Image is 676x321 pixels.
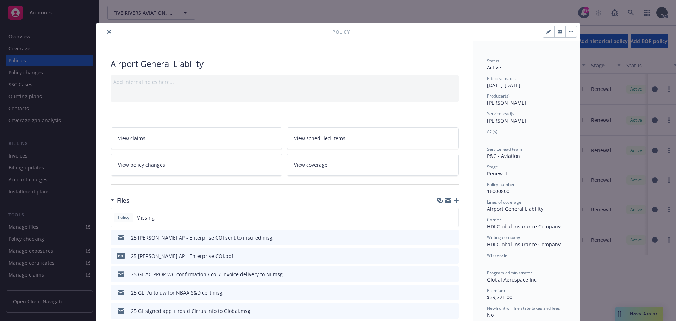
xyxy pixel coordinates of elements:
button: close [105,27,113,36]
button: preview file [450,271,456,278]
div: Airport General Liability [111,58,459,70]
button: preview file [450,252,456,260]
button: download file [438,271,444,278]
span: View policy changes [118,161,165,168]
a: View coverage [287,154,459,176]
span: - [487,259,489,265]
span: Stage [487,164,498,170]
button: preview file [450,234,456,241]
span: HDI Global Insurance Company [487,241,561,248]
button: download file [438,234,444,241]
span: Missing [136,214,155,221]
span: Effective dates [487,75,516,81]
button: download file [438,307,444,315]
a: View scheduled items [287,127,459,149]
span: No [487,311,494,318]
span: P&C - Aviation [487,153,520,159]
span: Status [487,58,499,64]
span: Policy number [487,181,515,187]
span: Service lead team [487,146,522,152]
span: Producer(s) [487,93,510,99]
span: Active [487,64,501,71]
span: Program administrator [487,270,532,276]
button: preview file [450,307,456,315]
span: Wholesaler [487,252,509,258]
div: 25 GL signed app + rqstd Cirrus info to Global.msg [131,307,250,315]
span: AC(s) [487,129,497,135]
span: [PERSON_NAME] [487,99,526,106]
span: - [487,135,489,142]
div: [DATE] - [DATE] [487,75,566,89]
span: Policy [117,214,131,221]
span: Carrier [487,217,501,223]
span: HDI Global Insurance Company [487,223,561,230]
button: preview file [450,289,456,296]
span: Lines of coverage [487,199,521,205]
span: Premium [487,288,505,294]
span: Newfront will file state taxes and fees [487,305,560,311]
span: [PERSON_NAME] [487,117,526,124]
span: Service lead(s) [487,111,516,117]
span: Policy [332,28,350,36]
span: $39,721.00 [487,294,512,301]
div: Airport General Liability [487,205,566,212]
div: 25 GL AC PROP WC confirmation / coi / invoice delivery to NI.msg [131,271,283,278]
span: View claims [118,135,145,142]
h3: Files [117,196,129,205]
a: View policy changes [111,154,283,176]
span: pdf [117,253,125,258]
span: Renewal [487,170,507,177]
span: Global Aerospace Inc [487,276,537,283]
div: Add internal notes here... [113,78,456,86]
div: Files [111,196,129,205]
span: 16000800 [487,188,509,195]
div: 25 [PERSON_NAME] AP - Enterprise COI.pdf [131,252,233,260]
span: View scheduled items [294,135,345,142]
span: Writing company [487,234,520,240]
div: 25 GL f/u to uw for NBAA S&D cert.msg [131,289,223,296]
a: View claims [111,127,283,149]
button: download file [438,289,444,296]
span: View coverage [294,161,327,168]
button: download file [438,252,444,260]
div: 25 [PERSON_NAME] AP - Enterprise COI sent to insured.msg [131,234,273,241]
